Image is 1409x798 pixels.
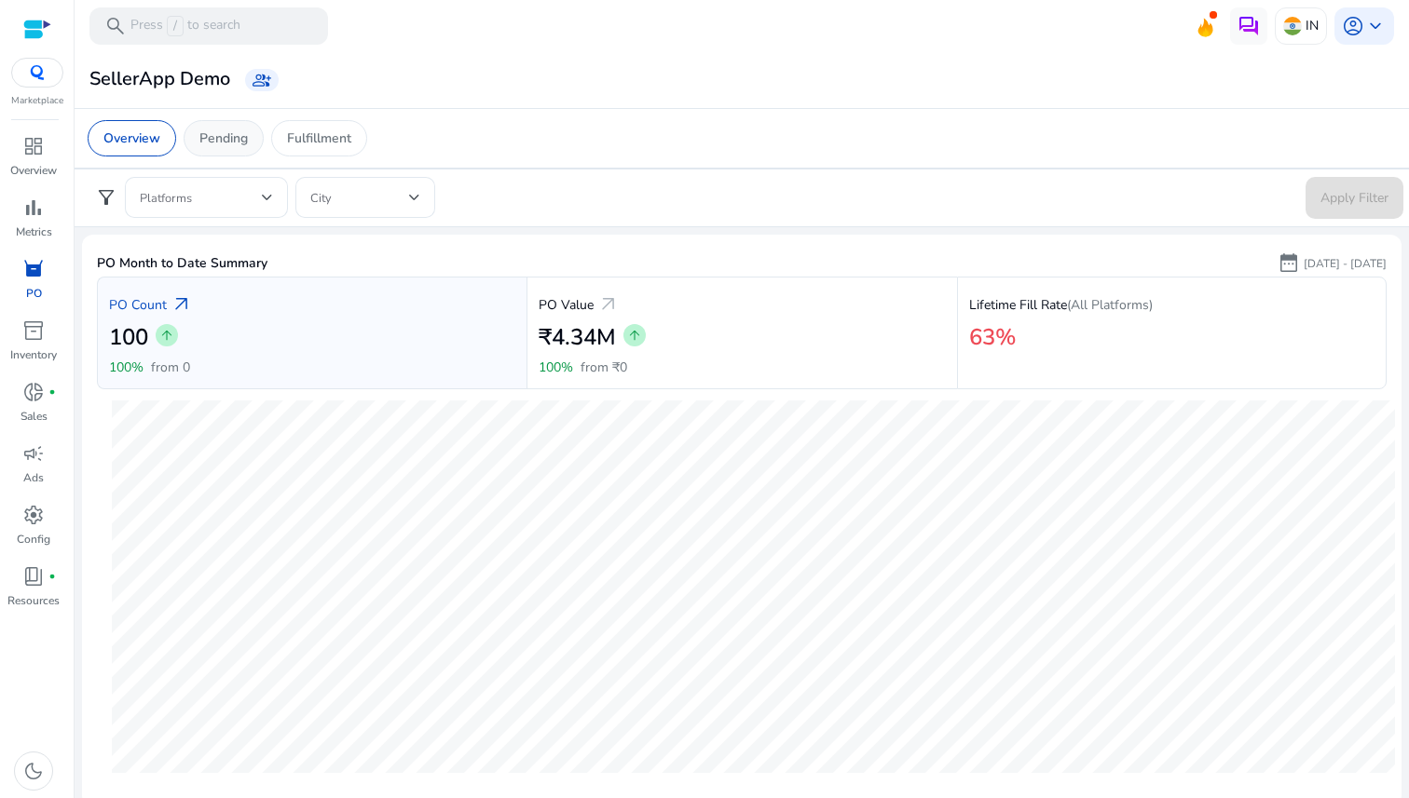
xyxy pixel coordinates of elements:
[22,135,45,157] span: dashboard
[287,128,351,148] p: Fulfillment
[969,324,1016,351] h2: 63%
[245,69,279,91] a: group_add
[89,68,230,90] h3: SellerApp Demo
[10,162,57,179] p: Overview
[22,196,45,219] span: bar_chart
[104,15,127,37] span: search
[130,16,240,36] p: Press to search
[581,358,627,377] p: from ₹0
[22,442,45,465] span: campaign
[969,295,1153,315] p: Lifetime Fill Rate
[151,358,190,377] p: from 0
[1278,251,1300,274] span: date_range
[95,186,117,209] span: filter_alt
[22,381,45,403] span: donut_small
[22,760,45,782] span: dark_mode
[97,256,267,272] h5: PO Month to Date Summary
[22,319,45,342] span: inventory_2
[103,128,160,148] p: Overview
[159,328,174,343] span: arrow_upward
[1364,15,1387,37] span: keyboard_arrow_down
[21,408,48,425] p: Sales
[22,258,45,280] span: orders
[1342,15,1364,37] span: account_circle
[10,346,57,363] p: Inventory
[109,295,167,315] p: PO Count
[22,565,45,588] span: book_4
[11,94,63,108] p: Marketplace
[199,128,248,148] p: Pending
[597,293,620,316] span: arrow_outward
[539,324,616,351] h2: ₹4.34M
[171,293,193,316] span: arrow_outward
[48,573,56,580] span: fiber_manual_record
[17,531,50,548] p: Config
[22,504,45,526] span: settings
[48,388,56,396] span: fiber_manual_record
[26,285,42,302] p: PO
[23,469,44,486] p: Ads
[109,324,148,351] h2: 100
[627,328,642,343] span: arrow_upward
[21,65,54,80] img: QC-logo.svg
[1283,17,1302,35] img: in.svg
[1304,255,1387,272] p: [DATE] - [DATE]
[7,592,60,609] p: Resources
[253,71,271,89] span: group_add
[539,295,594,315] p: PO Value
[167,16,184,36] span: /
[1067,296,1153,314] span: (All Platforms)
[539,358,573,377] p: 100%
[109,358,144,377] p: 100%
[16,223,52,240] p: Metrics
[1306,9,1319,42] p: IN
